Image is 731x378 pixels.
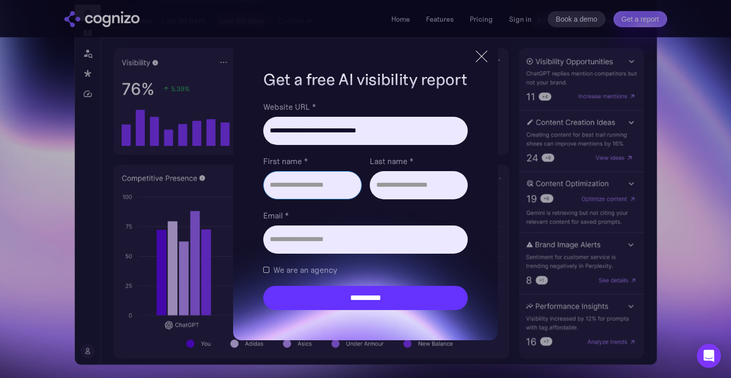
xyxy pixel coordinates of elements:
[263,155,361,167] label: First name *
[263,209,467,221] label: Email *
[263,101,467,310] form: Brand Report Form
[263,68,467,91] h1: Get a free AI visibility report
[370,155,468,167] label: Last name *
[263,101,467,113] label: Website URL *
[697,344,721,368] div: Open Intercom Messenger
[273,264,337,276] span: We are an agency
